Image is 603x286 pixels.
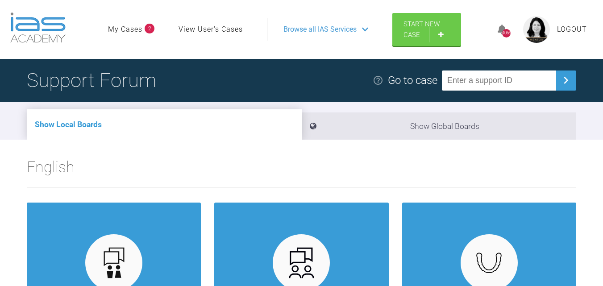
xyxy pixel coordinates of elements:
[27,155,576,187] h2: English
[403,20,440,39] span: Start New Case
[108,24,142,35] a: My Cases
[559,73,573,87] img: chevronRight.28bd32b0.svg
[392,13,461,46] a: Start New Case
[557,24,587,35] a: Logout
[502,29,511,37] div: 4069
[27,109,302,140] li: Show Local Boards
[388,72,437,89] div: Go to case
[442,70,556,91] input: Enter a support ID
[145,24,154,33] span: 2
[10,12,66,43] img: logo-light.3e3ef733.png
[283,24,357,35] span: Browse all IAS Services
[302,112,577,140] li: Show Global Boards
[27,65,156,96] h1: Support Forum
[97,246,131,280] img: default.3be3f38f.svg
[373,75,383,86] img: help.e70b9f3d.svg
[284,246,319,280] img: advanced.73cea251.svg
[179,24,243,35] a: View User's Cases
[523,16,550,43] img: profile.png
[472,250,506,276] img: removables.927eaa4e.svg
